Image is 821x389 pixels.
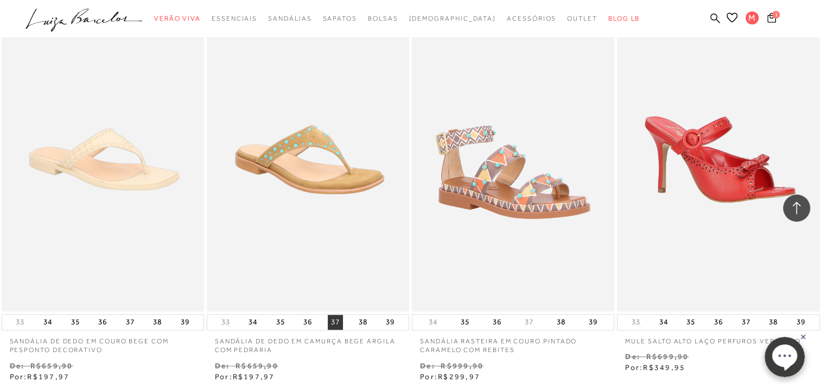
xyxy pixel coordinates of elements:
[643,363,685,372] span: R$349,95
[507,9,556,29] a: categoryNavScreenReaderText
[793,315,809,330] button: 39
[233,372,275,381] span: R$197,97
[521,317,537,327] button: 37
[10,372,70,381] span: Por:
[628,317,644,327] button: 33
[618,9,818,310] img: MULE SALTO ALTO LAÇO PERFUROS VERMELHO
[2,330,204,355] a: SANDÁLIA DE DEDO EM COURO BEGE COM PESPONTO DECORATIVO
[646,352,689,361] small: R$699,90
[212,15,257,22] span: Essenciais
[368,9,398,29] a: categoryNavScreenReaderText
[656,315,671,330] button: 34
[457,315,473,330] button: 35
[207,330,409,355] a: SANDÁLIA DE DEDO EM CAMURÇA BEGE ARGILA COM PEDRARIA
[567,15,597,22] span: Outlet
[383,315,398,330] button: 39
[738,315,753,330] button: 37
[746,11,759,24] span: M
[30,361,73,370] small: R$659,90
[177,315,193,330] button: 39
[150,315,165,330] button: 38
[236,361,278,370] small: R$659,90
[567,9,597,29] a: categoryNavScreenReaderText
[553,315,569,330] button: 38
[608,9,640,29] a: BLOG LB
[215,361,230,370] small: De:
[625,352,640,361] small: De:
[273,315,288,330] button: 35
[412,330,614,355] a: SANDÁLIA RASTEIRA EM COURO PINTADO CARAMELO COM REBITES
[766,315,781,330] button: 38
[409,15,496,22] span: [DEMOGRAPHIC_DATA]
[368,15,398,22] span: Bolsas
[489,315,505,330] button: 36
[741,11,764,28] button: M
[10,361,25,370] small: De:
[507,15,556,22] span: Acessórios
[420,361,435,370] small: De:
[27,372,69,381] span: R$197,97
[608,15,640,22] span: BLOG LB
[245,315,260,330] button: 34
[425,317,441,327] button: 34
[123,315,138,330] button: 37
[438,372,480,381] span: R$299,97
[711,315,726,330] button: 36
[268,15,311,22] span: Sandálias
[3,9,203,310] img: SANDÁLIA DE DEDO EM COURO BEGE COM PESPONTO DECORATIVO
[409,9,496,29] a: noSubCategoriesText
[617,330,819,346] a: MULE SALTO ALTO LAÇO PERFUROS VERMELHO
[154,15,201,22] span: Verão Viva
[95,315,110,330] button: 36
[300,315,315,330] button: 36
[12,317,28,327] button: 33
[218,317,233,327] button: 33
[764,12,779,27] button: 1
[154,9,201,29] a: categoryNavScreenReaderText
[40,315,55,330] button: 34
[322,15,357,22] span: Sapatos
[625,363,685,372] span: Por:
[585,315,601,330] button: 39
[212,9,257,29] a: categoryNavScreenReaderText
[355,315,371,330] button: 38
[420,372,480,381] span: Por:
[268,9,311,29] a: categoryNavScreenReaderText
[772,11,780,18] span: 1
[208,9,408,310] img: SANDÁLIA DE DEDO EM CAMURÇA BEGE ARGILA COM PEDRARIA
[322,9,357,29] a: categoryNavScreenReaderText
[328,315,343,330] button: 37
[215,372,275,381] span: Por:
[441,361,483,370] small: R$999,90
[413,9,613,310] img: SANDÁLIA RASTEIRA EM COURO PINTADO CARAMELO COM REBITES
[67,315,82,330] button: 35
[683,315,698,330] button: 35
